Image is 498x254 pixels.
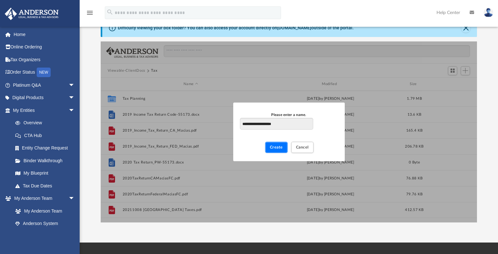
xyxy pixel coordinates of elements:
a: Home [4,28,84,41]
a: My Blueprint [9,167,81,180]
img: Anderson Advisors Platinum Portal [3,8,61,20]
i: menu [86,9,94,17]
a: Tax Organizers [4,53,84,66]
a: Digital Productsarrow_drop_down [4,91,84,104]
div: Difficulty viewing your box folder? You can also access your account directly on outside of the p... [118,25,354,31]
a: Platinum Q&Aarrow_drop_down [4,79,84,91]
a: Online Ordering [4,41,84,54]
a: Tax Due Dates [9,179,84,192]
img: User Pic [484,8,493,17]
a: Overview [9,117,84,129]
a: Order StatusNEW [4,66,84,79]
button: Close [461,24,470,33]
a: menu [86,12,94,17]
a: Anderson System [9,217,81,230]
a: My Anderson Teamarrow_drop_down [4,192,81,205]
div: NEW [37,68,51,77]
span: Cancel [296,145,309,149]
button: Create [265,142,288,153]
a: CTA Hub [9,129,84,142]
a: My Anderson Team [9,205,78,217]
span: arrow_drop_down [69,79,81,92]
i: search [106,9,113,16]
a: [DOMAIN_NAME] [277,25,311,30]
span: arrow_drop_down [69,91,81,105]
a: Client Referrals [9,230,81,243]
div: New Folder [233,103,345,161]
span: arrow_drop_down [69,104,81,117]
span: arrow_drop_down [69,192,81,205]
div: Please enter a name. [240,112,337,118]
button: Cancel [291,142,314,153]
a: My Entitiesarrow_drop_down [4,104,84,117]
a: Entity Change Request [9,142,84,155]
input: Please enter a name. [240,118,313,130]
span: Create [270,145,283,149]
a: Binder Walkthrough [9,154,84,167]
